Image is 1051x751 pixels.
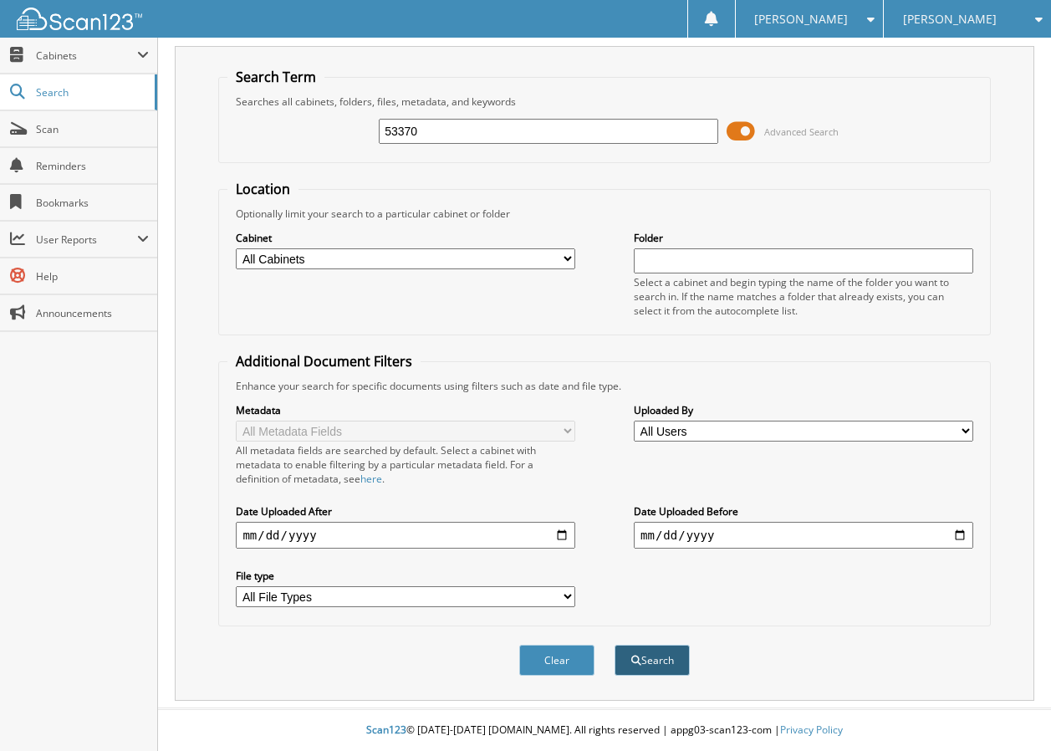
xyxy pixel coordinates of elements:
span: User Reports [36,232,137,247]
div: © [DATE]-[DATE] [DOMAIN_NAME]. All rights reserved | appg03-scan123-com | [158,710,1051,751]
input: end [634,522,973,549]
div: Optionally limit your search to a particular cabinet or folder [227,207,981,221]
div: Searches all cabinets, folders, files, metadata, and keywords [227,95,981,109]
button: Search [615,645,690,676]
span: Cabinets [36,49,137,63]
div: All metadata fields are searched by default. Select a cabinet with metadata to enable filtering b... [236,443,575,486]
span: Bookmarks [36,196,149,210]
span: Search [36,85,146,100]
label: Uploaded By [634,403,973,417]
legend: Additional Document Filters [227,352,421,370]
span: Scan123 [366,723,406,737]
label: Cabinet [236,231,575,245]
legend: Search Term [227,68,324,86]
span: Reminders [36,159,149,173]
span: Advanced Search [764,125,839,138]
label: Date Uploaded After [236,504,575,519]
span: Scan [36,122,149,136]
a: here [360,472,382,486]
label: Date Uploaded Before [634,504,973,519]
button: Clear [519,645,594,676]
input: start [236,522,575,549]
span: [PERSON_NAME] [903,14,997,24]
span: Help [36,269,149,284]
legend: Location [227,180,298,198]
span: [PERSON_NAME] [754,14,848,24]
label: Metadata [236,403,575,417]
img: scan123-logo-white.svg [17,8,142,30]
div: Enhance your search for specific documents using filters such as date and file type. [227,379,981,393]
label: Folder [634,231,973,245]
span: Announcements [36,306,149,320]
a: Privacy Policy [780,723,843,737]
iframe: Chat Widget [967,671,1051,751]
label: File type [236,569,575,583]
div: Select a cabinet and begin typing the name of the folder you want to search in. If the name match... [634,275,973,318]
